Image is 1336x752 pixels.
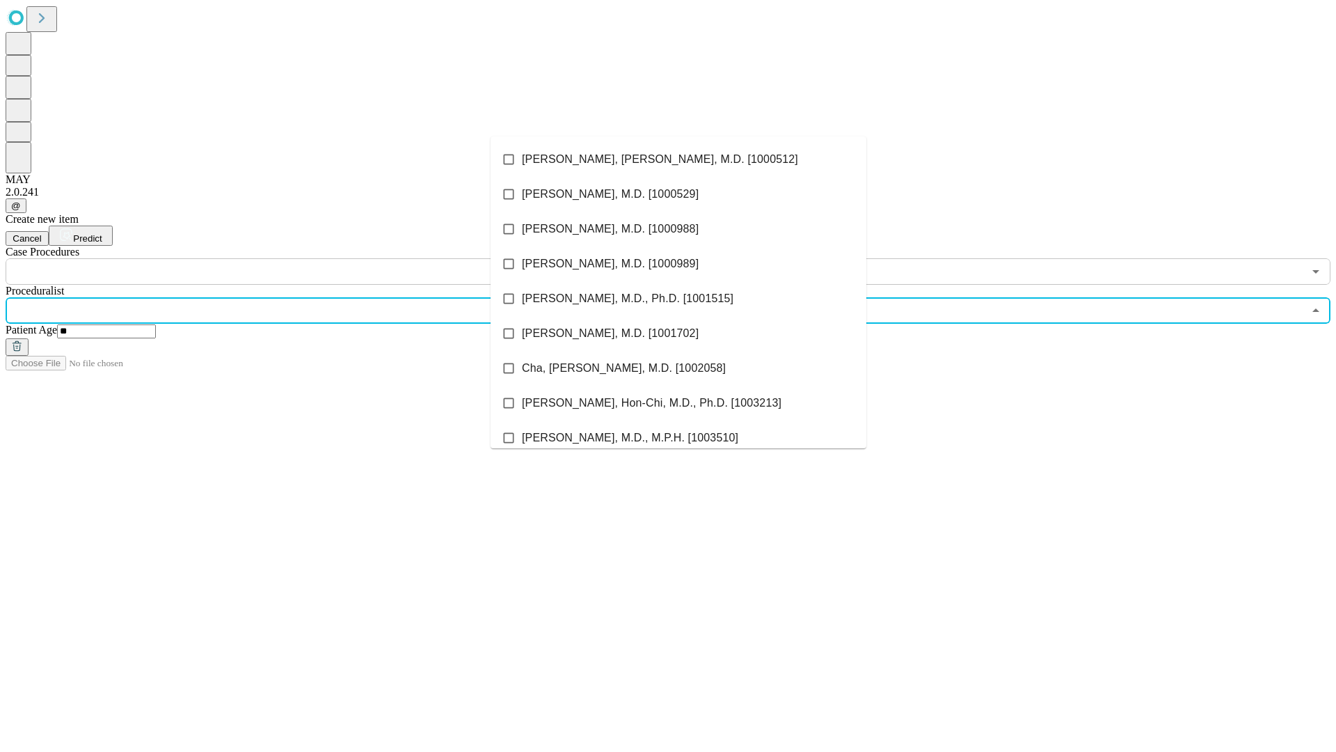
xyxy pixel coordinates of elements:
[49,226,113,246] button: Predict
[73,233,102,244] span: Predict
[11,201,21,211] span: @
[522,151,798,168] span: [PERSON_NAME], [PERSON_NAME], M.D. [1000512]
[522,325,699,342] span: [PERSON_NAME], M.D. [1001702]
[6,285,64,297] span: Proceduralist
[6,231,49,246] button: Cancel
[6,213,79,225] span: Create new item
[6,198,26,213] button: @
[6,246,79,258] span: Scheduled Procedure
[522,430,738,446] span: [PERSON_NAME], M.D., M.P.H. [1003510]
[6,186,1330,198] div: 2.0.241
[522,395,781,412] span: [PERSON_NAME], Hon-Chi, M.D., Ph.D. [1003213]
[522,360,726,377] span: Cha, [PERSON_NAME], M.D. [1002058]
[13,233,42,244] span: Cancel
[522,256,699,272] span: [PERSON_NAME], M.D. [1000989]
[6,173,1330,186] div: MAY
[1306,301,1326,320] button: Close
[522,290,733,307] span: [PERSON_NAME], M.D., Ph.D. [1001515]
[522,186,699,203] span: [PERSON_NAME], M.D. [1000529]
[1306,262,1326,281] button: Open
[522,221,699,237] span: [PERSON_NAME], M.D. [1000988]
[6,324,57,336] span: Patient Age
